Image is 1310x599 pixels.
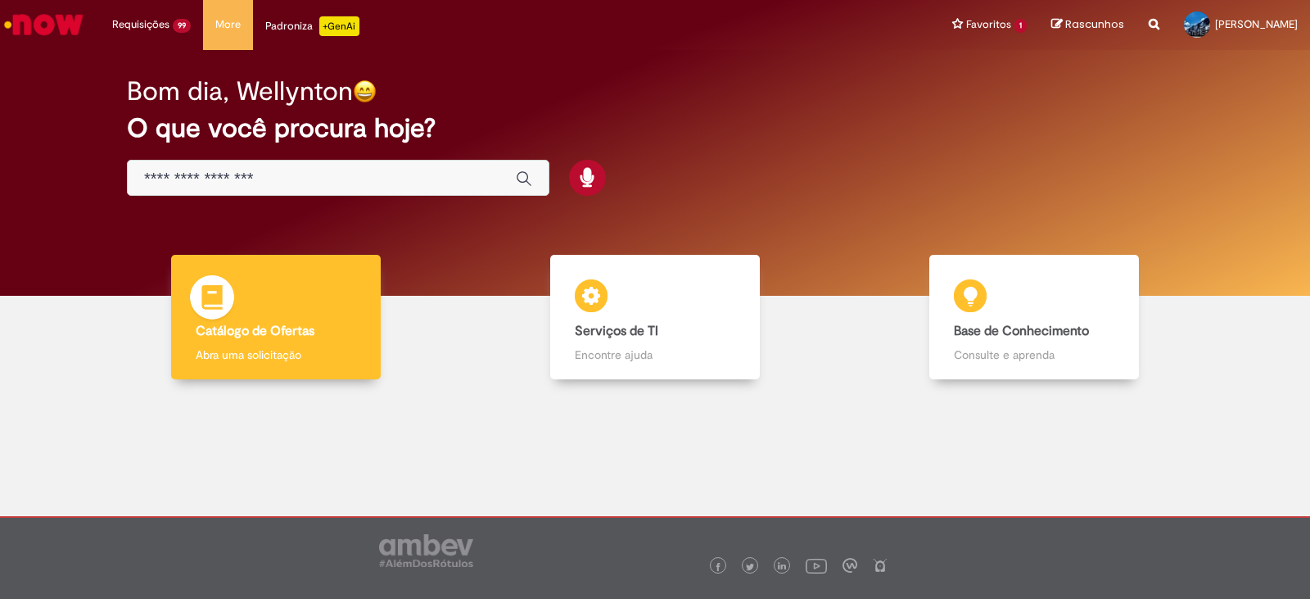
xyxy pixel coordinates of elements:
img: logo_footer_facebook.png [714,563,722,571]
span: Favoritos [966,16,1011,33]
b: Base de Conhecimento [954,323,1089,339]
a: Catálogo de Ofertas Abra uma solicitação [86,255,465,380]
img: logo_footer_workplace.png [842,558,857,573]
div: Padroniza [265,16,359,36]
img: logo_footer_ambev_rotulo_gray.png [379,534,473,567]
img: logo_footer_naosei.png [873,558,888,573]
a: Rascunhos [1051,17,1124,33]
span: Rascunhos [1065,16,1124,32]
img: logo_footer_linkedin.png [778,562,786,572]
h2: O que você procura hoje? [127,114,1183,143]
span: Requisições [112,16,169,33]
b: Catálogo de Ofertas [196,323,314,339]
img: logo_footer_youtube.png [806,555,827,576]
span: More [215,16,241,33]
img: happy-face.png [353,79,377,103]
p: Abra uma solicitação [196,347,356,363]
p: Encontre ajuda [575,347,735,363]
a: Serviços de TI Encontre ajuda [465,255,844,380]
span: 1 [1014,19,1027,33]
h2: Bom dia, Wellynton [127,77,353,106]
span: 99 [173,19,191,33]
span: [PERSON_NAME] [1215,17,1298,31]
img: logo_footer_twitter.png [746,563,754,571]
a: Base de Conhecimento Consulte e aprenda [845,255,1224,380]
p: Consulte e aprenda [954,347,1114,363]
b: Serviços de TI [575,323,658,339]
p: +GenAi [319,16,359,36]
img: ServiceNow [2,8,86,41]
